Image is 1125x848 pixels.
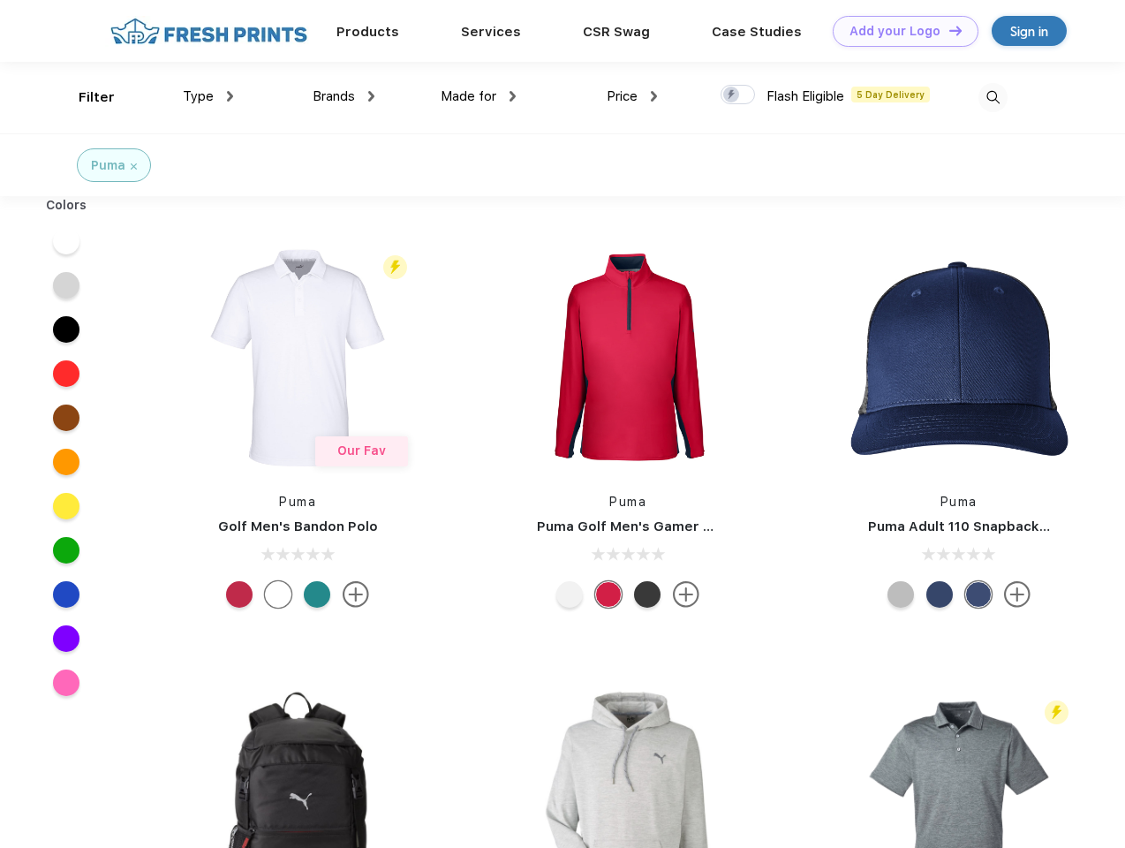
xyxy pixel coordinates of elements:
[368,91,374,102] img: dropdown.png
[1010,21,1048,42] div: Sign in
[91,156,125,175] div: Puma
[79,87,115,108] div: Filter
[926,581,953,608] div: Peacoat with Qut Shd
[461,24,521,40] a: Services
[218,519,378,534] a: Golf Men's Bandon Polo
[887,581,914,608] div: Quarry with Brt Whit
[842,240,1076,475] img: func=resize&h=266
[609,495,646,509] a: Puma
[1045,700,1068,724] img: flash_active_toggle.svg
[336,24,399,40] a: Products
[595,581,622,608] div: Ski Patrol
[949,26,962,35] img: DT
[265,581,291,608] div: Bright White
[343,581,369,608] img: more.svg
[227,91,233,102] img: dropdown.png
[583,24,650,40] a: CSR Swag
[226,581,253,608] div: Ski Patrol
[673,581,699,608] img: more.svg
[131,163,137,170] img: filter_cancel.svg
[537,519,816,534] a: Puma Golf Men's Gamer Golf Quarter-Zip
[510,240,745,475] img: func=resize&h=266
[183,88,214,104] span: Type
[651,91,657,102] img: dropdown.png
[304,581,330,608] div: Green Lagoon
[978,83,1008,112] img: desktop_search.svg
[851,87,930,102] span: 5 Day Delivery
[607,88,638,104] span: Price
[510,91,516,102] img: dropdown.png
[441,88,496,104] span: Made for
[180,240,415,475] img: func=resize&h=266
[105,16,313,47] img: fo%20logo%202.webp
[634,581,661,608] div: Puma Black
[313,88,355,104] span: Brands
[766,88,844,104] span: Flash Eligible
[279,495,316,509] a: Puma
[965,581,992,608] div: Peacoat Qut Shd
[992,16,1067,46] a: Sign in
[383,255,407,279] img: flash_active_toggle.svg
[556,581,583,608] div: Bright White
[940,495,978,509] a: Puma
[1004,581,1031,608] img: more.svg
[33,196,101,215] div: Colors
[337,443,386,458] span: Our Fav
[849,24,940,39] div: Add your Logo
